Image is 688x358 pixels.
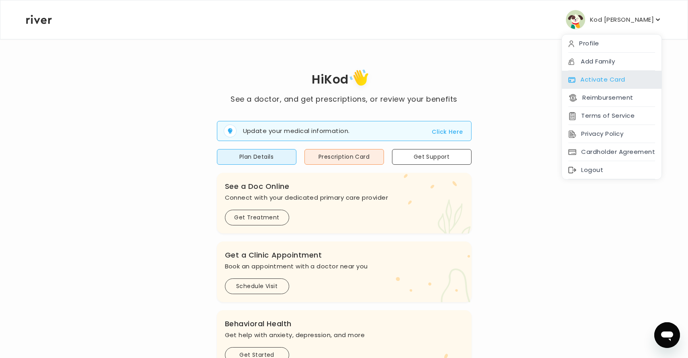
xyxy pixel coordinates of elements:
[566,10,662,29] button: user avatarKod [PERSON_NAME]
[225,181,463,192] h3: See a Doc Online
[562,53,661,71] div: Add Family
[225,261,463,272] p: Book an appointment with a doctor near you
[590,14,654,25] p: Kod [PERSON_NAME]
[304,149,384,165] button: Prescription Card
[225,210,289,225] button: Get Treatment
[566,10,585,29] img: user avatar
[562,125,661,143] div: Privacy Policy
[217,149,296,165] button: Plan Details
[432,127,463,137] button: Click Here
[231,94,457,105] p: See a doctor, and get prescriptions, or review your benefits
[568,92,633,103] button: Reimbursement
[654,322,680,348] iframe: Button to launch messaging window
[225,329,463,341] p: Get help with anxiety, depression, and more
[562,161,661,179] div: Logout
[225,278,289,294] button: Schedule Visit
[562,71,661,89] div: Activate Card
[231,67,457,94] h1: Hi Kod
[225,318,463,329] h3: Behavioral Health
[562,35,661,53] div: Profile
[562,143,661,161] div: Cardholder Agreement
[562,107,661,125] div: Terms of Service
[243,127,350,136] p: Update your medical information.
[225,250,463,261] h3: Get a Clinic Appointment
[225,192,463,203] p: Connect with your dedicated primary care provider
[392,149,472,165] button: Get Support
